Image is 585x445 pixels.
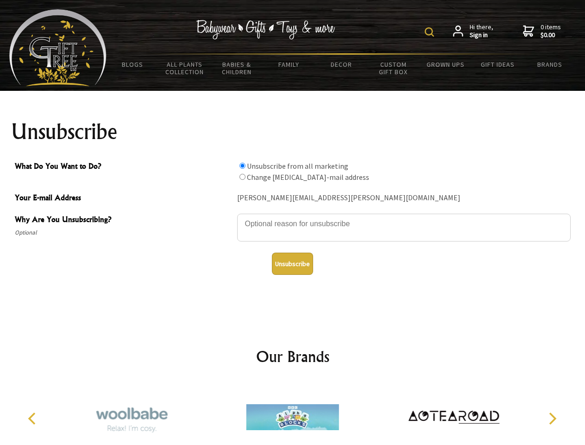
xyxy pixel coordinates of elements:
h2: Our Brands [19,345,567,368]
button: Unsubscribe [272,253,313,275]
a: Babies & Children [211,55,263,82]
a: BLOGS [107,55,159,74]
a: Hi there,Sign in [453,23,493,39]
a: Gift Ideas [472,55,524,74]
label: Unsubscribe from all marketing [247,161,348,171]
div: [PERSON_NAME][EMAIL_ADDRESS][PERSON_NAME][DOMAIN_NAME] [237,191,571,205]
h1: Unsubscribe [11,121,574,143]
button: Next [542,408,562,429]
span: What Do You Want to Do? [15,160,233,174]
span: Hi there, [470,23,493,39]
span: Optional [15,227,233,238]
img: Babywear - Gifts - Toys & more [196,20,335,39]
a: Brands [524,55,576,74]
input: What Do You Want to Do? [239,163,245,169]
span: 0 items [541,23,561,39]
strong: $0.00 [541,31,561,39]
label: Change [MEDICAL_DATA]-mail address [247,172,369,182]
span: Your E-mail Address [15,192,233,205]
textarea: Why Are You Unsubscribing? [237,214,571,242]
a: Family [263,55,315,74]
a: 0 items$0.00 [523,23,561,39]
strong: Sign in [470,31,493,39]
span: Why Are You Unsubscribing? [15,214,233,227]
img: Babyware - Gifts - Toys and more... [9,9,107,86]
img: product search [425,27,434,37]
a: Grown Ups [419,55,472,74]
input: What Do You Want to Do? [239,174,245,180]
a: Custom Gift Box [367,55,420,82]
a: All Plants Collection [159,55,211,82]
a: Decor [315,55,367,74]
button: Previous [23,408,44,429]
